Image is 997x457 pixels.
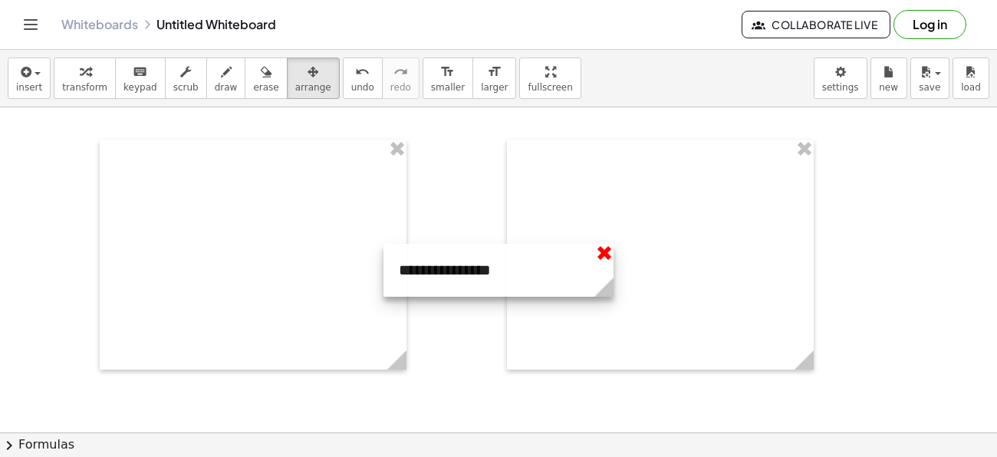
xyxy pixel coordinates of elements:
[62,82,107,93] span: transform
[431,82,465,93] span: smaller
[390,82,411,93] span: redo
[755,18,877,31] span: Collaborate Live
[215,82,238,93] span: draw
[472,58,516,99] button: format_sizelarger
[742,11,890,38] button: Collaborate Live
[953,58,989,99] button: load
[393,63,408,81] i: redo
[133,63,147,81] i: keyboard
[822,82,859,93] span: settings
[295,82,331,93] span: arrange
[351,82,374,93] span: undo
[423,58,473,99] button: format_sizesmaller
[343,58,383,99] button: undoundo
[16,82,42,93] span: insert
[123,82,157,93] span: keypad
[115,58,166,99] button: keyboardkeypad
[8,58,51,99] button: insert
[487,63,502,81] i: format_size
[253,82,278,93] span: erase
[206,58,246,99] button: draw
[879,82,898,93] span: new
[61,17,138,32] a: Whiteboards
[481,82,508,93] span: larger
[173,82,199,93] span: scrub
[910,58,949,99] button: save
[893,10,966,39] button: Log in
[814,58,867,99] button: settings
[18,12,43,37] button: Toggle navigation
[870,58,907,99] button: new
[287,58,340,99] button: arrange
[165,58,207,99] button: scrub
[528,82,572,93] span: fullscreen
[440,63,455,81] i: format_size
[961,82,981,93] span: load
[919,82,940,93] span: save
[355,63,370,81] i: undo
[382,58,420,99] button: redoredo
[54,58,116,99] button: transform
[245,58,287,99] button: erase
[519,58,581,99] button: fullscreen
